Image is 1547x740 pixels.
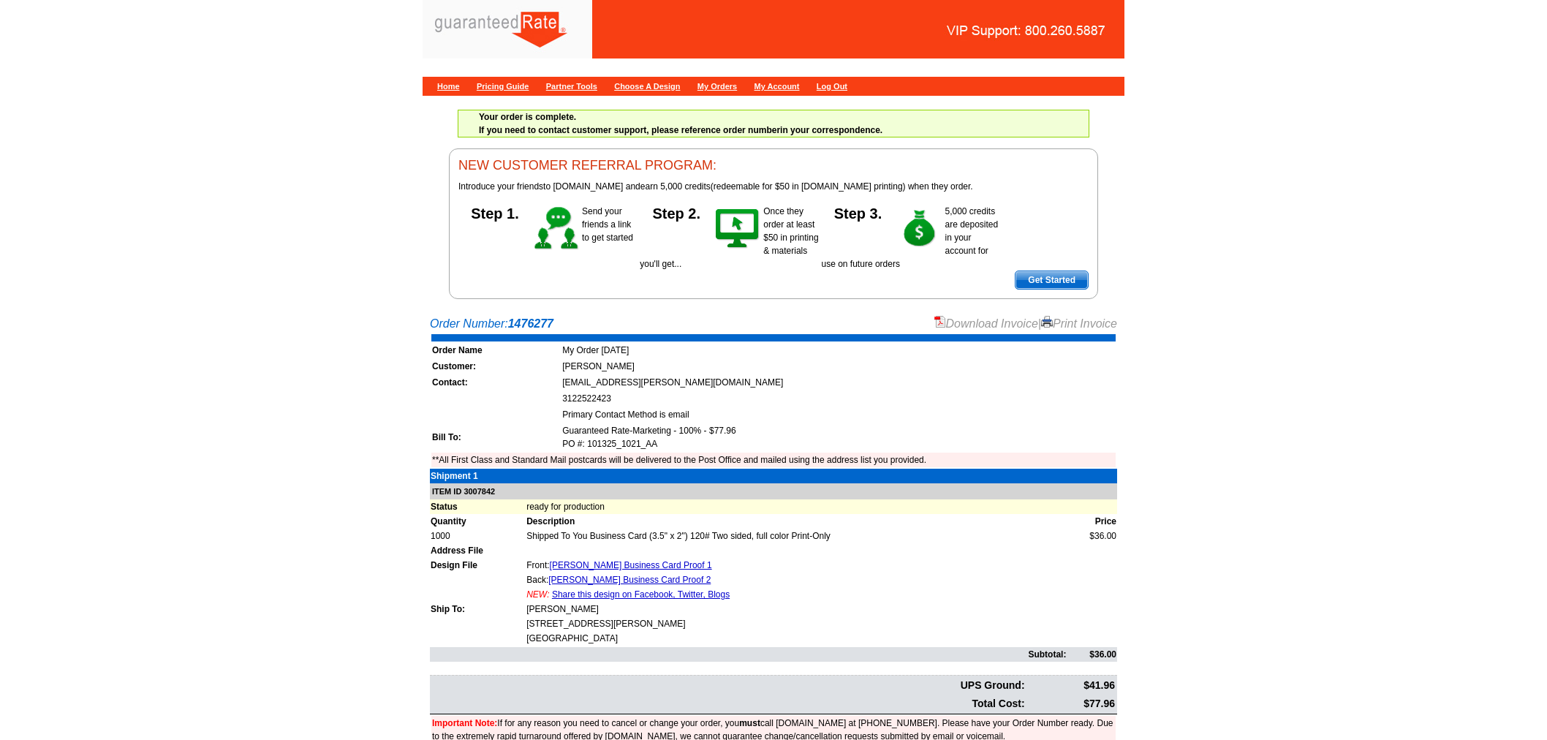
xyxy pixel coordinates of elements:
[526,558,1067,573] td: Front:
[895,205,945,253] img: step-3.gif
[561,359,1116,374] td: [PERSON_NAME]
[548,575,711,585] a: [PERSON_NAME] Business Card Proof 2
[431,423,560,451] td: Bill To:
[526,589,549,600] span: NEW:
[526,573,1067,587] td: Back:
[430,483,1117,500] td: ITEM ID 3007842
[458,205,532,219] h5: Step 1.
[526,631,1067,646] td: [GEOGRAPHIC_DATA]
[640,205,713,219] h5: Step 2.
[431,453,1116,467] td: **All First Class and Standard Mail postcards will be delivered to the Post Office and mailed usi...
[430,315,1117,333] div: Order Number:
[431,343,560,358] td: Order Name
[934,316,946,328] img: small-pdf-icon.gif
[526,529,1067,543] td: Shipped To You Business Card (3.5" x 2") 120# Two sided, full color Print-Only
[430,499,526,514] td: Status
[934,317,1038,330] a: Download Invoice
[817,82,847,91] a: Log Out
[1041,317,1117,330] a: Print Invoice
[697,82,737,91] a: My Orders
[532,205,582,253] img: step-1.gif
[508,317,553,330] strong: 1476277
[479,112,576,122] strong: Your order is complete.
[713,205,763,253] img: step-2.gif
[1067,514,1117,529] td: Price
[431,375,560,390] td: Contact:
[526,514,1067,529] td: Description
[1027,677,1116,694] td: $41.96
[739,718,760,728] b: must
[430,514,526,529] td: Quantity
[640,206,818,269] span: Once they order at least $50 in printing & materials you'll get...
[430,469,526,483] td: Shipment 1
[1067,529,1117,543] td: $36.00
[561,407,1116,422] td: Primary Contact Method is email
[430,529,526,543] td: 1000
[754,82,800,91] a: My Account
[552,589,730,600] a: Share this design on Facebook, Twitter, Blogs
[431,359,560,374] td: Customer:
[526,499,1117,514] td: ready for production
[550,560,712,570] a: [PERSON_NAME] Business Card Proof 1
[526,602,1067,616] td: [PERSON_NAME]
[1041,316,1053,328] img: small-print-icon.gif
[430,543,526,558] td: Address File
[458,181,543,192] span: Introduce your friends
[458,158,1089,174] h3: NEW CUSTOMER REFERRAL PROGRAM:
[614,82,680,91] a: Choose A Design
[423,139,437,140] img: u
[546,82,597,91] a: Partner Tools
[934,315,1118,333] div: |
[561,343,1116,358] td: My Order [DATE]
[431,695,1026,712] td: Total Cost:
[582,206,633,243] span: Send your friends a link to get started
[430,647,1067,662] td: Subtotal:
[432,718,497,728] font: Important Note:
[1015,271,1089,290] a: Get Started
[430,602,526,616] td: Ship To:
[526,616,1067,631] td: [STREET_ADDRESS][PERSON_NAME]
[561,391,1116,406] td: 3122522423
[561,423,1116,451] td: Guaranteed Rate-Marketing - 100% - $77.96 PO #: 101325_1021_AA
[458,180,1089,193] p: to [DOMAIN_NAME] and (redeemable for $50 in [DOMAIN_NAME] printing) when they order.
[561,375,1116,390] td: [EMAIL_ADDRESS][PERSON_NAME][DOMAIN_NAME]
[822,206,999,269] span: 5,000 credits are deposited in your account for use on future orders
[640,181,711,192] span: earn 5,000 credits
[477,82,529,91] a: Pricing Guide
[1067,647,1117,662] td: $36.00
[437,82,460,91] a: Home
[479,112,882,135] span: If you need to contact customer support, please reference order number in your correspondence.
[1027,695,1116,712] td: $77.96
[822,205,895,219] h5: Step 3.
[431,677,1026,694] td: UPS Ground:
[430,558,526,573] td: Design File
[1015,271,1088,289] span: Get Started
